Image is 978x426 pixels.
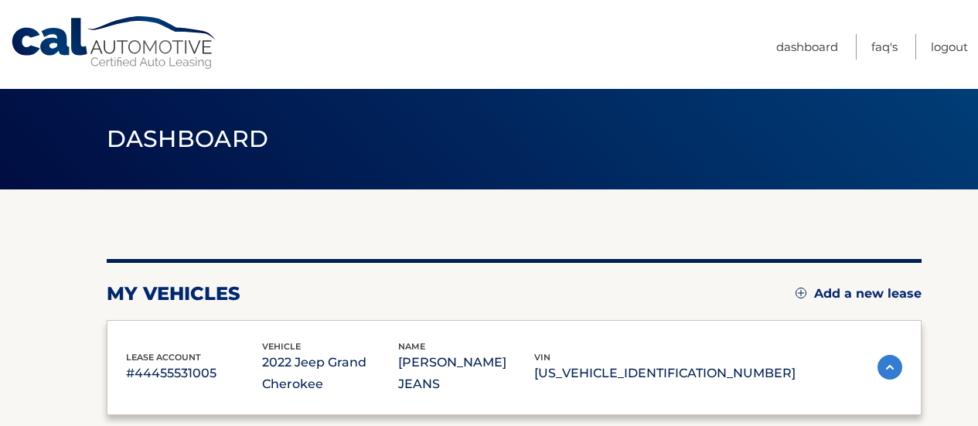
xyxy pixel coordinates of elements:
[534,352,550,363] span: vin
[871,34,898,60] a: FAQ's
[796,286,922,302] a: Add a new lease
[398,352,534,395] p: [PERSON_NAME] JEANS
[398,341,425,352] span: name
[107,282,240,305] h2: my vehicles
[534,363,796,384] p: [US_VEHICLE_IDENTIFICATION_NUMBER]
[126,363,262,384] p: #44455531005
[877,355,902,380] img: accordion-active.svg
[262,352,398,395] p: 2022 Jeep Grand Cherokee
[931,34,968,60] a: Logout
[10,15,219,70] a: Cal Automotive
[776,34,838,60] a: Dashboard
[796,288,806,298] img: add.svg
[262,341,301,352] span: vehicle
[126,352,201,363] span: lease account
[107,124,269,153] span: Dashboard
